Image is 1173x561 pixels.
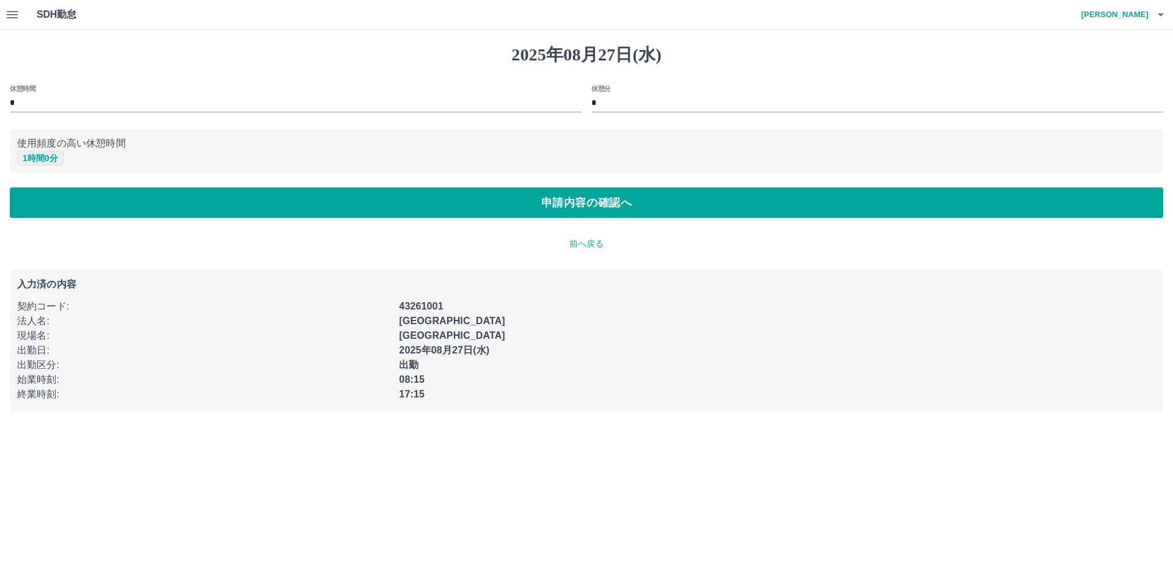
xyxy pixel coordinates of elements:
label: 休憩分 [591,84,611,93]
p: 出勤日 : [17,343,392,358]
p: 契約コード : [17,299,392,314]
button: 1時間0分 [17,151,64,165]
b: 08:15 [399,374,425,385]
p: 入力済の内容 [17,280,1156,289]
p: 終業時刻 : [17,387,392,402]
button: 申請内容の確認へ [10,187,1163,218]
h1: 2025年08月27日(水) [10,45,1163,65]
b: 17:15 [399,389,425,399]
b: [GEOGRAPHIC_DATA] [399,330,505,341]
p: 出勤区分 : [17,358,392,372]
p: 現場名 : [17,328,392,343]
p: 前へ戻る [10,237,1163,250]
p: 法人名 : [17,314,392,328]
b: [GEOGRAPHIC_DATA] [399,316,505,326]
b: 43261001 [399,301,443,311]
b: 2025年08月27日(水) [399,345,489,355]
p: 使用頻度の高い休憩時間 [17,136,1156,151]
b: 出勤 [399,360,418,370]
p: 始業時刻 : [17,372,392,387]
label: 休憩時間 [10,84,35,93]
